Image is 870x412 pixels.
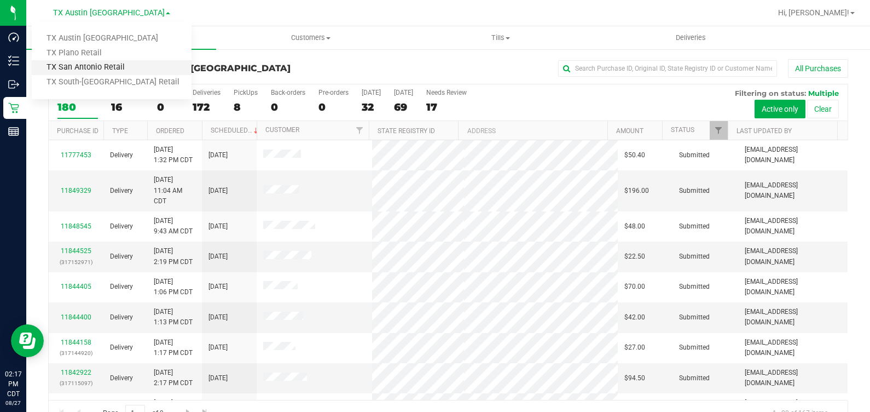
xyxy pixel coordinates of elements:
[271,89,305,96] div: Back-orders
[208,282,228,292] span: [DATE]
[154,368,193,388] span: [DATE] 2:17 PM CDT
[154,145,193,165] span: [DATE] 1:32 PM CDT
[112,127,128,135] a: Type
[32,75,192,90] a: TX South-[GEOGRAPHIC_DATA] Retail
[211,127,260,134] a: Scheduled
[458,121,607,140] th: Address
[234,101,258,113] div: 8
[407,33,595,43] span: Tills
[154,246,193,267] span: [DATE] 2:19 PM CDT
[208,373,228,384] span: [DATE]
[61,369,91,376] a: 11842922
[624,312,645,323] span: $42.00
[61,399,91,407] a: 11841328
[426,101,467,113] div: 17
[426,89,467,96] div: Needs Review
[755,100,805,118] button: Active only
[53,8,165,18] span: TX Austin [GEOGRAPHIC_DATA]
[11,324,44,357] iframe: Resource center
[8,102,19,113] inline-svg: Retail
[318,101,349,113] div: 0
[745,307,841,328] span: [EMAIL_ADDRESS][DOMAIN_NAME]
[679,373,710,384] span: Submitted
[156,127,184,135] a: Ordered
[5,369,21,399] p: 02:17 PM CDT
[61,283,91,290] a: 11844405
[394,101,413,113] div: 69
[55,257,97,267] p: (317152971)
[208,186,228,196] span: [DATE]
[32,46,192,61] a: TX Plano Retail
[32,31,192,46] a: TX Austin [GEOGRAPHIC_DATA]
[624,150,645,161] span: $50.40
[808,89,839,98] span: Multiple
[807,100,839,118] button: Clear
[154,216,193,237] span: [DATE] 9:43 AM CDT
[26,33,216,43] span: Purchases
[157,101,179,113] div: 0
[406,26,596,49] a: Tills
[362,101,381,113] div: 32
[208,150,228,161] span: [DATE]
[362,89,381,96] div: [DATE]
[624,342,645,353] span: $27.00
[624,221,645,232] span: $48.00
[788,59,848,78] button: All Purchases
[679,312,710,323] span: Submitted
[671,126,694,134] a: Status
[55,348,97,358] p: (317144920)
[745,145,841,165] span: [EMAIL_ADDRESS][DOMAIN_NAME]
[110,373,133,384] span: Delivery
[8,126,19,137] inline-svg: Reports
[265,126,299,134] a: Customer
[61,313,91,321] a: 11844400
[318,89,349,96] div: Pre-orders
[208,221,228,232] span: [DATE]
[61,247,91,255] a: 11844525
[745,277,841,297] span: [EMAIL_ADDRESS][DOMAIN_NAME]
[110,251,133,262] span: Delivery
[110,342,133,353] span: Delivery
[679,221,710,232] span: Submitted
[217,33,405,43] span: Customers
[596,26,786,49] a: Deliveries
[55,378,97,388] p: (317115097)
[216,26,406,49] a: Customers
[616,127,643,135] a: Amount
[661,33,721,43] span: Deliveries
[110,186,133,196] span: Delivery
[745,216,841,237] span: [EMAIL_ADDRESS][DOMAIN_NAME]
[208,342,228,353] span: [DATE]
[193,89,221,96] div: Deliveries
[679,342,710,353] span: Submitted
[154,277,193,297] span: [DATE] 1:06 PM CDT
[154,337,193,358] span: [DATE] 1:17 PM CDT
[679,186,710,196] span: Submitted
[394,89,413,96] div: [DATE]
[8,79,19,90] inline-svg: Outbound
[61,187,91,194] a: 11849329
[154,307,193,328] span: [DATE] 1:13 PM CDT
[558,60,777,77] input: Search Purchase ID, Original ID, State Registry ID or Customer Name...
[111,101,144,113] div: 16
[57,101,98,113] div: 180
[736,127,792,135] a: Last Updated By
[61,151,91,159] a: 11777453
[32,60,192,75] a: TX San Antonio Retail
[624,251,645,262] span: $22.50
[679,251,710,262] span: Submitted
[378,127,435,135] a: State Registry ID
[271,101,305,113] div: 0
[624,373,645,384] span: $94.50
[110,150,133,161] span: Delivery
[624,282,645,292] span: $70.00
[154,175,195,207] span: [DATE] 11:04 AM CDT
[745,337,841,358] span: [EMAIL_ADDRESS][DOMAIN_NAME]
[26,26,216,49] a: Purchases
[624,186,649,196] span: $196.00
[350,121,368,140] a: Filter
[208,312,228,323] span: [DATE]
[234,89,258,96] div: PickUps
[208,251,228,262] span: [DATE]
[745,246,841,267] span: [EMAIL_ADDRESS][DOMAIN_NAME]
